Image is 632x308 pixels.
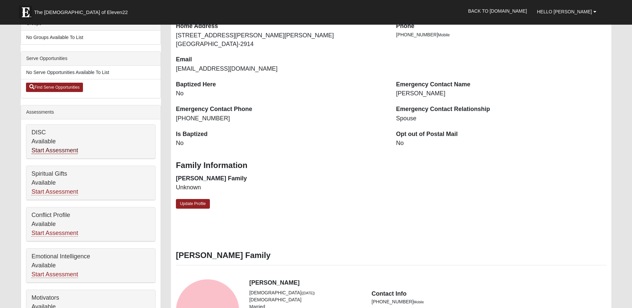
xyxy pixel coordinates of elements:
[532,3,601,20] a: Hello [PERSON_NAME]
[26,207,155,241] div: Conflict Profile Available
[31,271,78,278] a: Start Assessment
[463,3,532,19] a: Back to [DOMAIN_NAME]
[176,174,386,183] dt: [PERSON_NAME] Family
[176,251,606,260] h3: [PERSON_NAME] Family
[31,230,78,237] a: Start Assessment
[396,105,606,114] dt: Emergency Contact Relationship
[371,298,484,305] li: [PHONE_NUMBER]
[396,89,606,98] dd: [PERSON_NAME]
[21,66,161,79] li: No Serve Opportunities Available To List
[537,9,592,14] span: Hello [PERSON_NAME]
[396,31,606,38] li: [PHONE_NUMBER]
[249,296,361,303] li: [DEMOGRAPHIC_DATA]
[16,2,149,19] a: The [DEMOGRAPHIC_DATA] of Eleven22
[31,188,78,195] a: Start Assessment
[176,22,386,31] dt: Home Address
[176,161,606,170] h3: Family Information
[176,80,386,89] dt: Baptized Here
[396,114,606,123] dd: Spouse
[26,125,155,159] div: DISC Available
[176,89,386,98] dd: No
[413,300,424,304] small: Mobile
[176,139,386,148] dd: No
[21,52,161,66] div: Serve Opportunities
[396,80,606,89] dt: Emergency Contact Name
[176,183,386,192] dd: Unknown
[438,33,450,37] span: Mobile
[396,130,606,139] dt: Opt out of Postal Mail
[34,9,128,16] span: The [DEMOGRAPHIC_DATA] of Eleven22
[26,83,83,92] a: Find Serve Opportunities
[26,249,155,283] div: Emotional Intelligence Available
[176,31,386,48] dd: [STREET_ADDRESS][PERSON_NAME][PERSON_NAME] [GEOGRAPHIC_DATA]-2914
[26,166,155,200] div: Spiritual Gifts Available
[176,114,386,123] dd: [PHONE_NUMBER]
[31,147,78,154] a: Start Assessment
[176,55,386,64] dt: Email
[176,130,386,139] dt: Is Baptized
[19,6,32,19] img: Eleven22 logo
[176,65,386,73] dd: [EMAIL_ADDRESS][DOMAIN_NAME]
[249,289,361,296] li: [DEMOGRAPHIC_DATA]
[371,290,406,297] strong: Contact Info
[21,31,161,44] li: No Groups Available To List
[396,139,606,148] dd: No
[302,291,315,295] small: ([DATE])
[176,199,210,209] a: Update Profile
[396,22,606,31] dt: Phone
[176,105,386,114] dt: Emergency Contact Phone
[249,279,606,287] h4: [PERSON_NAME]
[21,105,161,119] div: Assessments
